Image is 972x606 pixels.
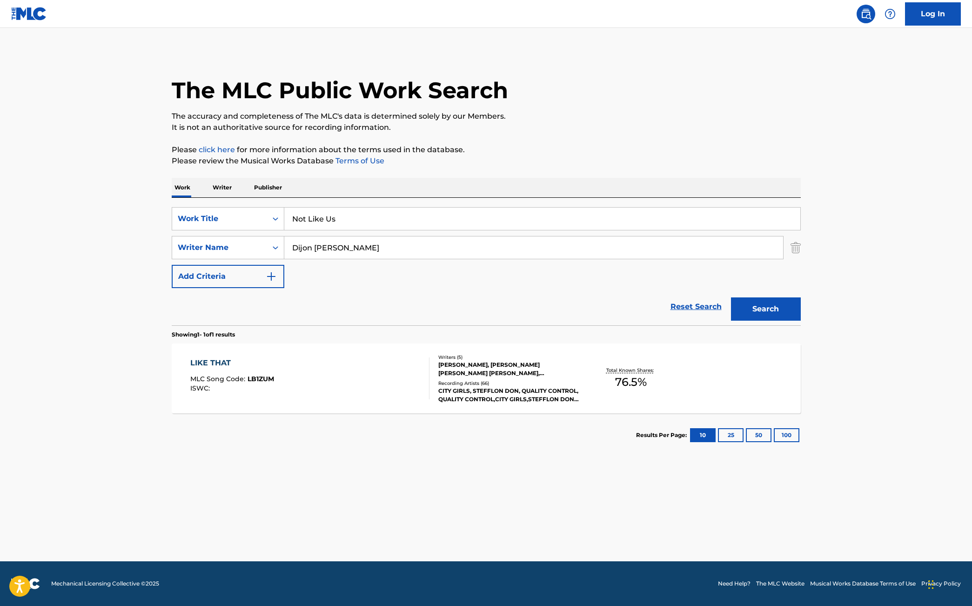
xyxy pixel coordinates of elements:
[172,111,801,122] p: The accuracy and completeness of The MLC's data is determined solely by our Members.
[756,579,804,588] a: The MLC Website
[172,155,801,167] p: Please review the Musical Works Database
[266,271,277,282] img: 9d2ae6d4665cec9f34b9.svg
[718,428,744,442] button: 25
[172,122,801,133] p: It is not an authoritative source for recording information.
[172,207,801,325] form: Search Form
[172,76,508,104] h1: The MLC Public Work Search
[438,387,579,404] div: CITY GIRLS, STEFFLON DON, QUALITY CONTROL, QUALITY CONTROL,CITY GIRLS,STEFFLON DON,[PERSON_NAME],...
[190,375,248,383] span: MLC Song Code :
[190,384,212,392] span: ISWC :
[334,156,384,165] a: Terms of Use
[746,428,771,442] button: 50
[925,561,972,606] iframe: Chat Widget
[731,297,801,321] button: Search
[791,236,801,259] img: Delete Criterion
[905,2,961,26] a: Log In
[636,431,689,439] p: Results Per Page:
[690,428,716,442] button: 10
[11,578,40,589] img: logo
[615,374,647,391] span: 76.5 %
[881,5,899,23] div: Help
[251,178,285,197] p: Publisher
[172,178,193,197] p: Work
[210,178,235,197] p: Writer
[172,144,801,155] p: Please for more information about the terms used in the database.
[857,5,875,23] a: Public Search
[606,367,656,374] p: Total Known Shares:
[178,213,261,224] div: Work Title
[248,375,274,383] span: LB1ZUM
[178,242,261,253] div: Writer Name
[666,296,726,317] a: Reset Search
[51,579,159,588] span: Mechanical Licensing Collective © 2025
[810,579,916,588] a: Musical Works Database Terms of Use
[774,428,799,442] button: 100
[11,7,47,20] img: MLC Logo
[172,343,801,413] a: LIKE THATMLC Song Code:LB1ZUMISWC:Writers (5)[PERSON_NAME], [PERSON_NAME] [PERSON_NAME] [PERSON_N...
[172,330,235,339] p: Showing 1 - 1 of 1 results
[438,361,579,377] div: [PERSON_NAME], [PERSON_NAME] [PERSON_NAME] [PERSON_NAME], [PERSON_NAME] CHIKYRA [PERSON_NAME], [P...
[438,380,579,387] div: Recording Artists ( 66 )
[928,571,934,599] div: Drag
[172,265,284,288] button: Add Criteria
[860,8,871,20] img: search
[438,354,579,361] div: Writers ( 5 )
[718,579,751,588] a: Need Help?
[190,357,274,369] div: LIKE THAT
[199,145,235,154] a: click here
[921,579,961,588] a: Privacy Policy
[885,8,896,20] img: help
